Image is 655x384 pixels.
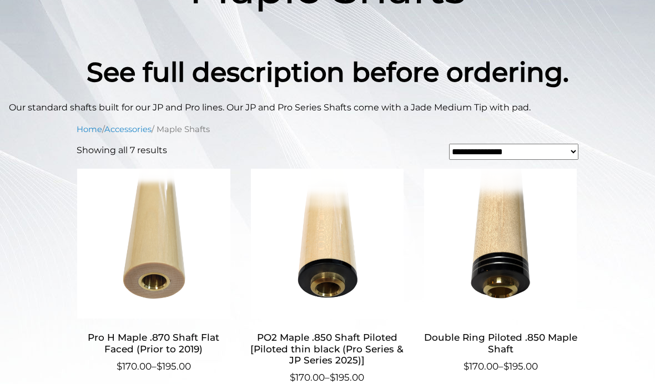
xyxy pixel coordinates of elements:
[503,361,509,372] span: $
[424,360,578,374] span: –
[104,124,152,134] a: Accessories
[77,360,231,374] span: –
[250,327,404,371] h2: PO2 Maple .850 Shaft Piloted [Piloted thin black (Pro Series & JP Series 2025)]
[117,361,122,372] span: $
[77,123,578,135] nav: Breadcrumb
[77,169,231,373] a: Pro H Maple .870 Shaft Flat Faced (Prior to 2019) $170.00–$195.00
[330,372,364,383] bdi: 195.00
[9,101,646,114] p: Our standard shafts built for our JP and Pro lines. Our JP and Pro Series Shafts come with a Jade...
[424,327,578,360] h2: Double Ring Piloted .850 Maple Shaft
[449,144,578,160] select: Shop order
[290,372,325,383] bdi: 170.00
[424,169,578,373] a: Double Ring Piloted .850 Maple Shaft $170.00–$195.00
[157,361,162,372] span: $
[157,361,191,372] bdi: 195.00
[463,361,498,372] bdi: 170.00
[117,361,152,372] bdi: 170.00
[77,169,231,319] img: Pro H Maple .870 Shaft Flat Faced (Prior to 2019)
[77,124,102,134] a: Home
[503,361,538,372] bdi: 195.00
[463,361,469,372] span: $
[77,327,231,360] h2: Pro H Maple .870 Shaft Flat Faced (Prior to 2019)
[250,169,404,319] img: PO2 Maple .850 Shaft Piloted [Piloted thin black (Pro Series & JP Series 2025)]
[77,144,167,157] p: Showing all 7 results
[330,372,335,383] span: $
[424,169,578,319] img: Double Ring Piloted .850 Maple Shaft
[290,372,295,383] span: $
[87,56,569,88] strong: See full description before ordering.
